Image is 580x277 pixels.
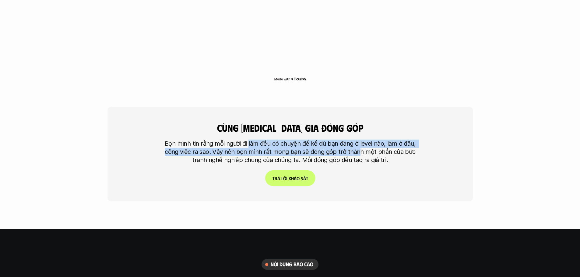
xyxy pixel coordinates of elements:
span: ả [277,175,280,181]
span: r [274,175,277,181]
span: ờ [283,175,286,181]
span: i [286,175,287,181]
span: T [272,175,274,181]
span: k [288,175,291,181]
span: o [296,175,299,181]
span: l [281,175,283,181]
a: Trảlờikhảosát [265,170,315,186]
span: á [303,175,306,181]
h6: nội dung báo cáo [271,261,314,268]
p: Bọn mình tin rằng mỗi người đi làm đều có chuyện để kể dù bạn đang ở level nào, làm ở đâu, công v... [161,140,420,164]
img: Made with Flourish [274,77,306,81]
h4: cùng [MEDICAL_DATA] gia đóng góp [191,122,389,133]
span: h [291,175,294,181]
span: t [306,175,308,181]
span: ả [294,175,296,181]
span: s [301,175,303,181]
